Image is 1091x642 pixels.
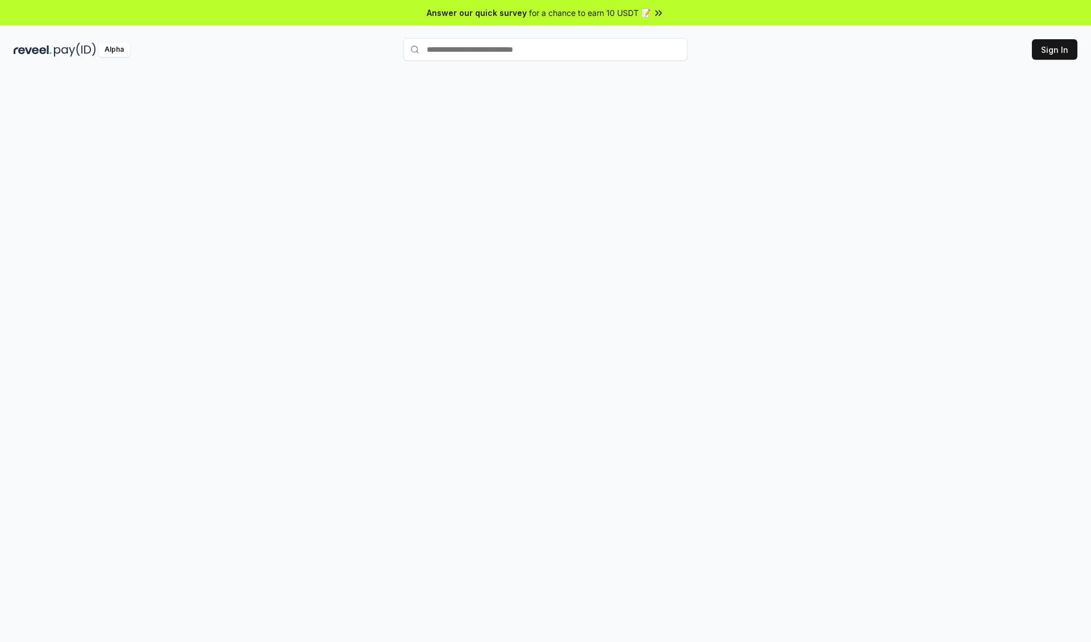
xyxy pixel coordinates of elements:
span: Answer our quick survey [427,7,527,19]
span: for a chance to earn 10 USDT 📝 [529,7,651,19]
div: Alpha [98,43,130,57]
img: pay_id [54,43,96,57]
img: reveel_dark [14,43,52,57]
button: Sign In [1032,39,1077,60]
